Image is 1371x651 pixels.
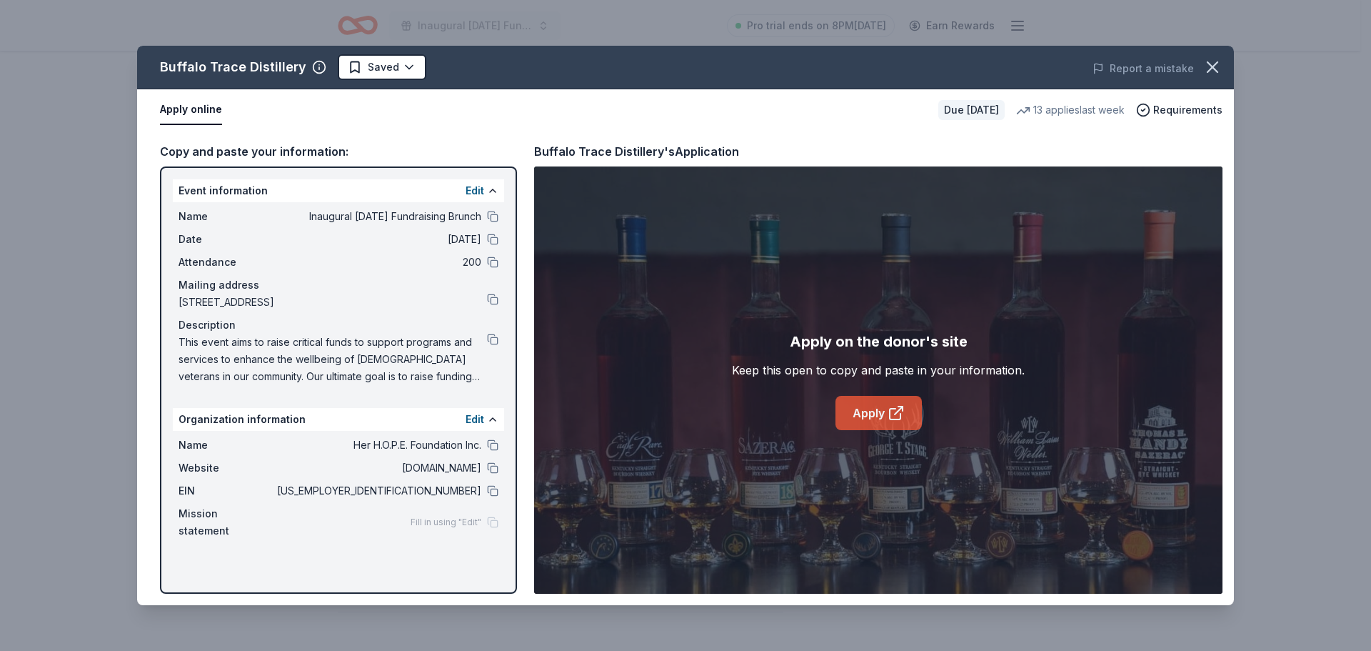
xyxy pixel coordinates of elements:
button: Apply online [160,95,222,125]
div: Copy and paste your information: [160,142,517,161]
div: 13 applies last week [1016,101,1125,119]
div: Keep this open to copy and paste in your information. [732,362,1025,379]
span: [DATE] [274,231,481,248]
span: 200 [274,254,481,271]
div: Due [DATE] [938,100,1005,120]
div: Description [179,317,498,334]
div: Event information [173,179,504,202]
span: Mission statement [179,505,274,540]
span: [DOMAIN_NAME] [274,459,481,477]
button: Edit [466,182,484,199]
span: Fill in using "Edit" [411,517,481,528]
button: Requirements [1136,101,1222,119]
span: Requirements [1153,101,1222,119]
button: Edit [466,411,484,428]
div: Buffalo Trace Distillery's Application [534,142,739,161]
span: Inaugural [DATE] Fundraising Brunch [274,208,481,225]
button: Report a mistake [1093,60,1194,77]
span: This event aims to raise critical funds to support programs and services to enhance the wellbeing... [179,334,487,385]
div: Organization information [173,408,504,431]
a: Apply [835,396,922,430]
div: Apply on the donor's site [790,330,968,353]
span: Her H.O.P.E. Foundation Inc. [274,437,481,454]
button: Saved [338,54,426,80]
span: EIN [179,482,274,500]
span: [US_EMPLOYER_IDENTIFICATION_NUMBER] [274,482,481,500]
span: Date [179,231,274,248]
div: Mailing address [179,277,498,294]
div: Buffalo Trace Distillery [160,56,306,79]
span: Attendance [179,254,274,271]
span: Website [179,459,274,477]
span: Saved [368,59,399,76]
span: [STREET_ADDRESS] [179,294,487,311]
span: Name [179,208,274,225]
span: Name [179,437,274,454]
